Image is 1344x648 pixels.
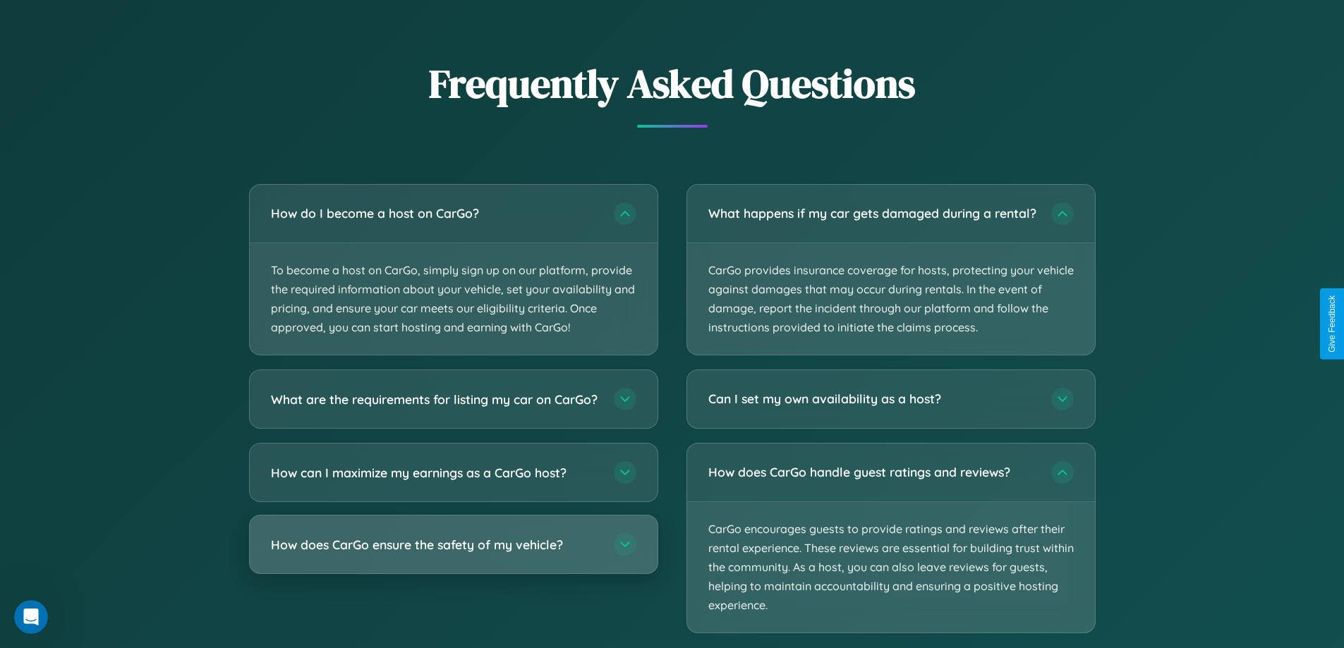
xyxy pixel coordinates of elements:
[271,464,600,482] h3: How can I maximize my earnings as a CarGo host?
[249,56,1096,111] h2: Frequently Asked Questions
[1327,295,1337,353] div: Give Feedback
[687,502,1095,633] p: CarGo encourages guests to provide ratings and reviews after their rental experience. These revie...
[271,536,600,554] h3: How does CarGo ensure the safety of my vehicle?
[14,600,48,634] iframe: Intercom live chat
[687,243,1095,355] p: CarGo provides insurance coverage for hosts, protecting your vehicle against damages that may occ...
[271,204,600,222] h3: How do I become a host on CarGo?
[708,204,1037,222] h3: What happens if my car gets damaged during a rental?
[708,391,1037,408] h3: Can I set my own availability as a host?
[271,391,600,408] h3: What are the requirements for listing my car on CarGo?
[250,243,658,355] p: To become a host on CarGo, simply sign up on our platform, provide the required information about...
[708,464,1037,482] h3: How does CarGo handle guest ratings and reviews?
